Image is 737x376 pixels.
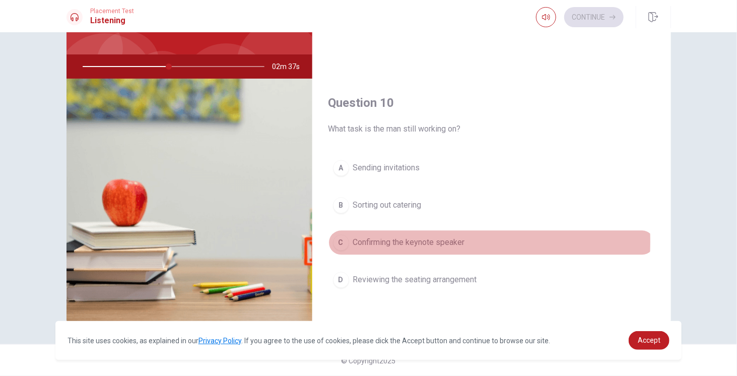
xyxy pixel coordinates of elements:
[333,160,349,176] div: A
[328,95,655,111] h4: Question 10
[353,162,420,174] span: Sending invitations
[342,357,396,365] span: © Copyright 2025
[55,321,682,360] div: cookieconsent
[629,331,669,350] a: dismiss cookie message
[66,79,312,324] img: Preparing for a Company Conference
[328,193,655,218] button: BSorting out catering
[328,267,655,292] button: DReviewing the seating arrangement
[91,15,135,27] h1: Listening
[198,337,241,345] a: Privacy Policy
[273,54,308,79] span: 02m 37s
[333,197,349,213] div: B
[68,337,551,345] span: This site uses cookies, as explained in our . If you agree to the use of cookies, please click th...
[333,272,349,288] div: D
[353,274,477,286] span: Reviewing the seating arrangement
[333,234,349,250] div: C
[328,155,655,180] button: ASending invitations
[328,123,655,135] span: What task is the man still working on?
[328,230,655,255] button: CConfirming the keynote speaker
[353,236,465,248] span: Confirming the keynote speaker
[91,8,135,15] span: Placement Test
[638,336,660,344] span: Accept
[353,199,422,211] span: Sorting out catering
